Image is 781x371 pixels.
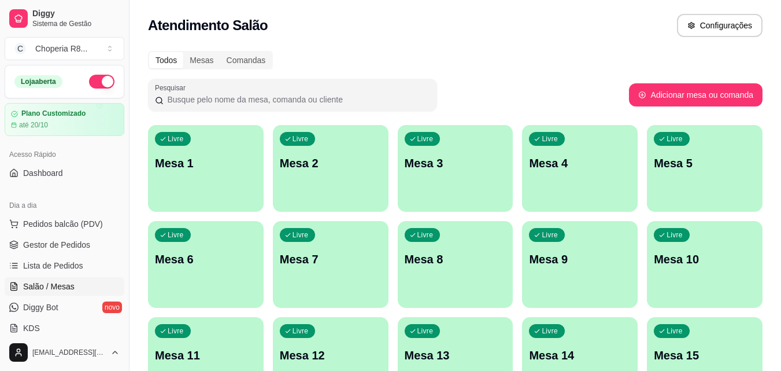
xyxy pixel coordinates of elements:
button: Pedidos balcão (PDV) [5,215,124,233]
span: KDS [23,322,40,334]
span: [EMAIL_ADDRESS][DOMAIN_NAME] [32,348,106,357]
div: Dia a dia [5,196,124,215]
a: Plano Customizadoaté 20/10 [5,103,124,136]
div: Todos [149,52,183,68]
a: Diggy Botnovo [5,298,124,317]
p: Mesa 8 [405,251,506,267]
p: Mesa 1 [155,155,257,171]
p: Mesa 2 [280,155,382,171]
h2: Atendimento Salão [148,16,268,35]
p: Livre [168,230,184,240]
button: Adicionar mesa ou comanda [629,83,763,106]
a: KDS [5,319,124,337]
div: Mesas [183,52,220,68]
p: Mesa 12 [280,347,382,363]
div: Choperia R8 ... [35,43,87,54]
button: LivreMesa 8 [398,221,513,308]
button: LivreMesa 10 [647,221,763,308]
p: Livre [542,230,558,240]
p: Mesa 14 [529,347,631,363]
p: Livre [667,326,683,336]
a: Gestor de Pedidos [5,236,124,254]
button: LivreMesa 3 [398,125,513,212]
div: Acesso Rápido [5,145,124,164]
button: LivreMesa 6 [148,221,264,308]
p: Mesa 6 [155,251,257,267]
span: Dashboard [23,167,63,179]
p: Mesa 11 [155,347,257,363]
button: Alterar Status [89,75,114,89]
p: Livre [417,326,434,336]
button: [EMAIL_ADDRESS][DOMAIN_NAME] [5,339,124,366]
span: C [14,43,26,54]
p: Livre [417,230,434,240]
p: Livre [293,134,309,144]
p: Livre [542,134,558,144]
p: Livre [168,134,184,144]
span: Pedidos balcão (PDV) [23,218,103,230]
p: Livre [417,134,434,144]
button: LivreMesa 5 [647,125,763,212]
p: Mesa 15 [654,347,756,363]
p: Mesa 5 [654,155,756,171]
a: DiggySistema de Gestão [5,5,124,32]
span: Diggy [32,9,120,19]
article: até 20/10 [19,120,48,130]
label: Pesquisar [155,83,190,93]
button: LivreMesa 7 [273,221,388,308]
p: Mesa 3 [405,155,506,171]
button: LivreMesa 9 [522,221,638,308]
a: Salão / Mesas [5,277,124,296]
button: Configurações [677,14,763,37]
span: Gestor de Pedidos [23,239,90,251]
p: Mesa 7 [280,251,382,267]
p: Livre [293,230,309,240]
p: Mesa 10 [654,251,756,267]
span: Sistema de Gestão [32,19,120,28]
p: Livre [667,230,683,240]
p: Mesa 9 [529,251,631,267]
a: Lista de Pedidos [5,256,124,275]
article: Plano Customizado [21,109,86,118]
p: Livre [293,326,309,336]
button: LivreMesa 2 [273,125,388,212]
button: Select a team [5,37,124,60]
span: Salão / Mesas [23,281,75,292]
a: Dashboard [5,164,124,182]
p: Livre [542,326,558,336]
p: Livre [168,326,184,336]
div: Comandas [220,52,272,68]
p: Livre [667,134,683,144]
div: Loja aberta [14,75,62,88]
p: Mesa 4 [529,155,631,171]
button: LivreMesa 4 [522,125,638,212]
p: Mesa 13 [405,347,506,363]
span: Lista de Pedidos [23,260,83,271]
input: Pesquisar [164,94,430,105]
span: Diggy Bot [23,302,58,313]
button: LivreMesa 1 [148,125,264,212]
